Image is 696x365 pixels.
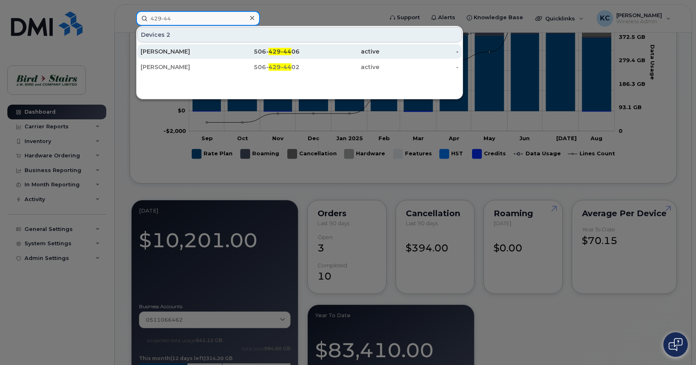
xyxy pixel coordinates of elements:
[137,44,462,59] a: [PERSON_NAME]506-429-4406active-
[141,47,220,56] div: [PERSON_NAME]
[669,338,683,351] img: Open chat
[269,63,291,71] span: 429-44
[166,31,170,39] span: 2
[137,27,462,43] div: Devices
[300,47,379,56] div: active
[300,63,379,71] div: active
[137,60,462,74] a: [PERSON_NAME]506-429-4402active-
[379,63,459,71] div: -
[379,47,459,56] div: -
[141,63,220,71] div: [PERSON_NAME]
[269,48,291,55] span: 429-44
[220,47,300,56] div: 506- 06
[136,11,260,26] input: Find something...
[220,63,300,71] div: 506- 02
